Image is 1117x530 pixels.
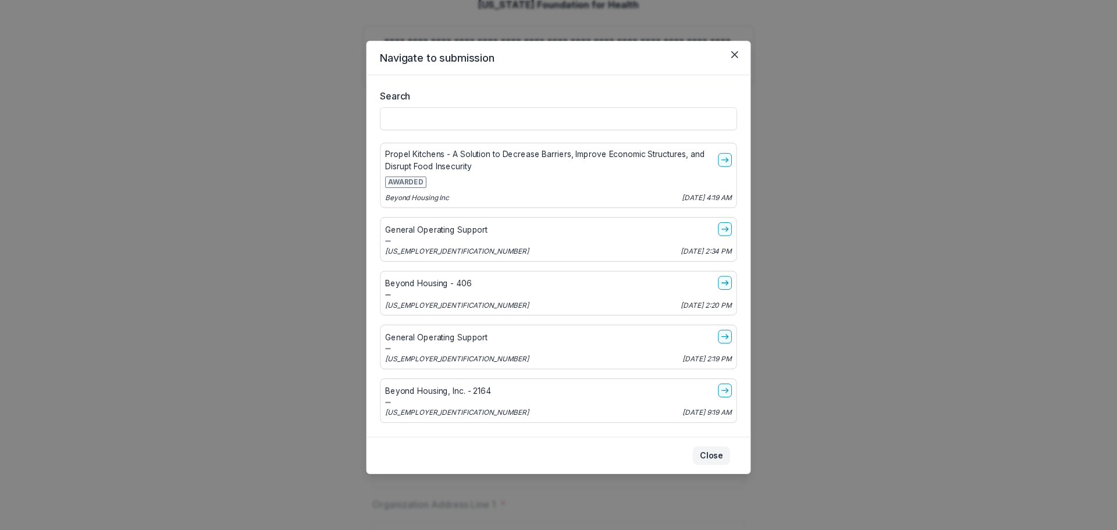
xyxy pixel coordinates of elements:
[385,330,488,343] p: General Operating Support
[681,300,732,311] p: [DATE] 2:20 PM
[718,383,732,397] a: go-to
[682,354,732,364] p: [DATE] 2:19 PM
[385,176,426,188] span: AWARDED
[718,222,732,236] a: go-to
[718,153,732,167] a: go-to
[681,246,732,257] p: [DATE] 2:34 PM
[385,354,529,364] p: [US_EMPLOYER_IDENTIFICATION_NUMBER]
[682,193,732,203] p: [DATE] 4:19 AM
[385,246,529,257] p: [US_EMPLOYER_IDENTIFICATION_NUMBER]
[725,45,744,63] button: Close
[718,330,732,344] a: go-to
[693,446,730,464] button: Close
[385,277,471,289] p: Beyond Housing - 406
[385,193,449,203] p: Beyond Housing Inc
[385,385,491,397] p: Beyond Housing, Inc. - 2164
[385,408,529,418] p: [US_EMPLOYER_IDENTIFICATION_NUMBER]
[385,223,488,236] p: General Operating Support
[367,41,751,75] header: Navigate to submission
[385,300,529,311] p: [US_EMPLOYER_IDENTIFICATION_NUMBER]
[385,148,713,172] p: Propel Kitchens - A Solution to Decrease Barriers, Improve Economic Structures, and Disrupt Food ...
[380,89,730,103] label: Search
[718,276,732,290] a: go-to
[682,408,732,418] p: [DATE] 9:19 AM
